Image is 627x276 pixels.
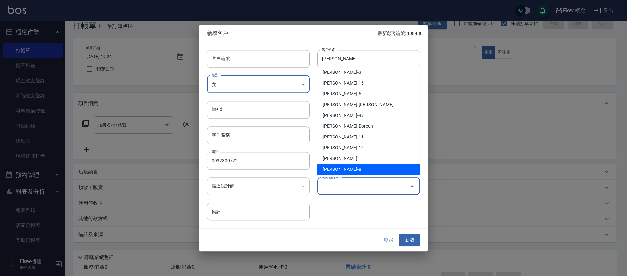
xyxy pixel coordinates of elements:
span: 新增客戶 [207,30,378,37]
li: [PERSON_NAME]-16 [317,78,420,89]
li: [PERSON_NAME]-11 [317,132,420,142]
li: [PERSON_NAME]-[PERSON_NAME] [317,99,420,110]
li: [PERSON_NAME]-10 [317,142,420,153]
li: [PERSON_NAME]-Doreen [317,121,420,132]
p: 最新顧客編號: 108480 [378,30,423,37]
div: 女 [207,75,310,93]
li: [PERSON_NAME]-99 [317,110,420,121]
button: 新增 [399,234,420,246]
li: [PERSON_NAME]-8 [317,164,420,175]
li: [PERSON_NAME]-6 [317,89,420,99]
label: 電話 [212,149,218,154]
button: 取消 [378,234,399,246]
li: [PERSON_NAME] [317,153,420,164]
label: 性別 [212,73,218,77]
label: 客戶姓名 [322,47,336,52]
button: Close [407,181,418,191]
li: [PERSON_NAME]-3 [317,67,420,78]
